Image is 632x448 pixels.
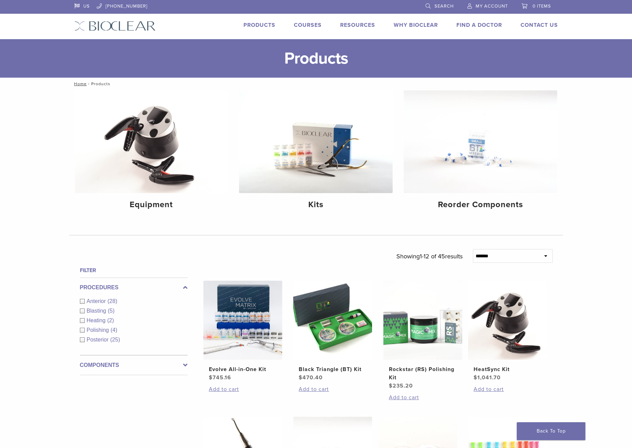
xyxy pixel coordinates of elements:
[404,90,557,193] img: Reorder Components
[87,317,107,323] span: Heating
[340,22,375,29] a: Resources
[383,281,463,390] a: Rockstar (RS) Polishing KitRockstar (RS) Polishing Kit $235.20
[517,422,585,440] a: Back To Top
[389,382,413,389] bdi: 235.20
[389,382,393,389] span: $
[474,365,541,373] h2: HeatSync Kit
[80,283,188,292] label: Procedures
[468,281,548,382] a: HeatSync KitHeatSync Kit $1,041.70
[293,281,373,382] a: Black Triangle (BT) KitBlack Triangle (BT) Kit $470.40
[243,22,275,29] a: Products
[468,281,547,360] img: HeatSync Kit
[456,22,502,29] a: Find A Doctor
[107,317,114,323] span: (2)
[396,249,463,264] p: Showing results
[299,385,367,393] a: Add to cart: “Black Triangle (BT) Kit”
[75,90,228,193] img: Equipment
[209,374,213,381] span: $
[80,199,223,211] h4: Equipment
[87,308,108,314] span: Blasting
[74,21,156,31] img: Bioclear
[75,90,228,215] a: Equipment
[69,78,563,90] nav: Products
[293,281,372,360] img: Black Triangle (BT) Kit
[389,365,457,382] h2: Rockstar (RS) Polishing Kit
[209,374,231,381] bdi: 745.16
[299,374,323,381] bdi: 470.40
[87,298,108,304] span: Anterior
[110,337,120,343] span: (25)
[245,199,387,211] h4: Kits
[203,281,282,360] img: Evolve All-in-One Kit
[209,385,277,393] a: Add to cart: “Evolve All-in-One Kit”
[108,298,117,304] span: (28)
[404,90,557,215] a: Reorder Components
[87,82,91,86] span: /
[476,3,508,9] span: My Account
[294,22,322,29] a: Courses
[80,266,188,275] h4: Filter
[474,374,477,381] span: $
[108,308,115,314] span: (5)
[299,365,367,373] h2: Black Triangle (BT) Kit
[87,327,111,333] span: Polishing
[474,374,501,381] bdi: 1,041.70
[239,90,393,193] img: Kits
[239,90,393,215] a: Kits
[72,81,87,86] a: Home
[389,393,457,402] a: Add to cart: “Rockstar (RS) Polishing Kit”
[383,281,462,360] img: Rockstar (RS) Polishing Kit
[521,22,558,29] a: Contact Us
[434,3,454,9] span: Search
[409,199,552,211] h4: Reorder Components
[474,385,541,393] a: Add to cart: “HeatSync Kit”
[533,3,551,9] span: 0 items
[87,337,110,343] span: Posterior
[209,365,277,373] h2: Evolve All-in-One Kit
[203,281,283,382] a: Evolve All-in-One KitEvolve All-in-One Kit $745.16
[420,253,445,260] span: 1-12 of 45
[394,22,438,29] a: Why Bioclear
[110,327,117,333] span: (4)
[80,361,188,369] label: Components
[299,374,302,381] span: $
